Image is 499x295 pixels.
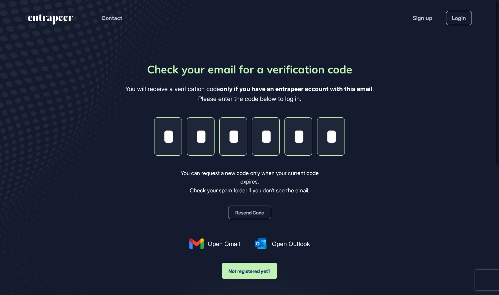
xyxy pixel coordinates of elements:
[220,85,372,92] b: only if you have an entrapeer account with this email
[171,169,328,195] div: You can request a new code only when your current code expires. Check your spam folder if you don...
[222,263,277,279] button: Not registered yet?
[27,14,74,27] a: entrapeer-logo
[446,11,472,25] a: Login
[222,256,277,279] a: Not registered yet?
[125,84,374,104] div: You will receive a verification code . Please enter the code below to log in.
[147,61,352,77] div: Check your email for a verification code
[272,239,310,248] span: Open Outlook
[254,238,310,249] a: Open Outlook
[228,206,271,219] button: Resend Code
[413,14,432,22] a: Sign up
[208,239,240,248] span: Open Gmail
[189,238,240,249] a: Open Gmail
[101,14,122,22] button: Contact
